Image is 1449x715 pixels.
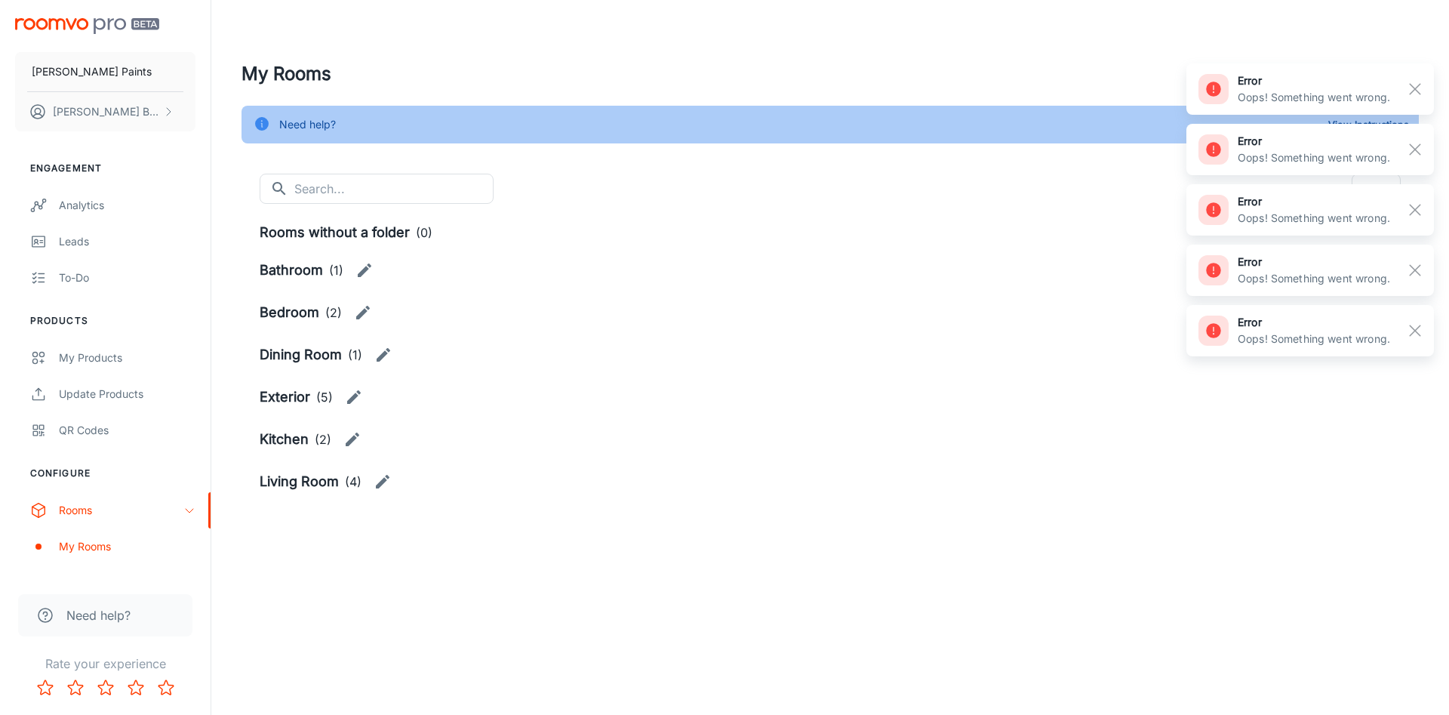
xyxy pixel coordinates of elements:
h6: Living Room [260,471,339,492]
h6: error [1238,314,1390,331]
p: Oops! Something went wrong. [1238,270,1390,287]
p: (5) [316,388,333,406]
p: Oops! Something went wrong. [1238,89,1390,106]
p: (1) [329,261,343,279]
p: [PERSON_NAME] Paints [32,63,152,80]
p: Oops! Something went wrong. [1238,331,1390,347]
h4: My Rooms [241,60,1203,88]
div: Leads [59,233,195,250]
p: (2) [325,304,342,322]
h6: Rooms without a folder [260,222,410,243]
h6: error [1238,193,1390,210]
div: Update Products [59,386,195,402]
h6: Dining Room [260,344,342,365]
p: Oops! Something went wrong. [1238,149,1390,166]
h6: Bathroom [260,260,323,281]
img: Roomvo PRO Beta [15,18,159,34]
input: Search... [294,174,494,204]
h6: Exterior [260,387,310,408]
p: (4) [345,473,361,491]
div: QR Codes [59,422,195,439]
p: (0) [416,223,432,242]
div: Need help? [279,110,336,139]
div: My Rooms [59,538,195,555]
p: (2) [315,430,331,448]
h6: error [1238,133,1390,149]
p: [PERSON_NAME] Broglia [53,103,159,120]
h6: error [1238,254,1390,270]
h6: error [1238,72,1390,89]
button: [PERSON_NAME] Broglia [15,92,195,131]
div: Rooms [59,502,183,519]
h6: Kitchen [260,429,309,450]
div: Analytics [59,197,195,214]
button: [PERSON_NAME] Paints [15,52,195,91]
h6: Bedroom [260,302,319,323]
p: (1) [348,346,362,364]
div: To-do [59,270,195,286]
div: My Products [59,350,195,366]
p: Oops! Something went wrong. [1238,210,1390,227]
